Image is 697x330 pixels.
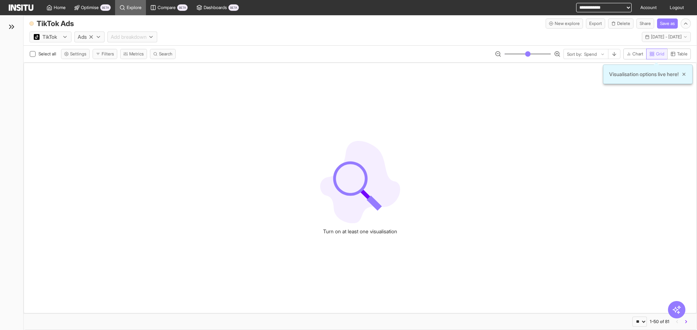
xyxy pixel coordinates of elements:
[107,32,157,42] button: Add breakdown
[636,18,654,29] button: Share
[93,49,117,59] button: Filters
[81,5,99,11] span: Optimise
[657,18,678,29] button: Save as
[100,4,111,11] span: BETA
[74,32,105,42] button: Ads
[650,319,669,325] div: 1-50 of 81
[586,18,605,29] button: Export
[632,51,643,57] span: Chart
[646,49,668,59] button: Grid
[127,5,142,11] span: Explore
[657,18,678,29] div: Save button menu
[38,51,58,57] span: Select all
[608,18,633,29] button: Delete
[177,4,188,11] span: BETA
[656,51,664,57] span: Grid
[9,4,33,11] img: Logo
[111,33,147,41] span: Add breakdown
[159,51,172,57] span: Search
[78,33,87,41] span: Ads
[228,4,239,11] span: BETA
[33,228,688,235] h2: Turn on at least one visualisation
[546,18,583,29] button: New explore
[623,49,647,59] button: Chart
[642,32,691,42] button: [DATE] - [DATE]
[61,49,90,59] button: Settings
[158,5,176,11] span: Compare
[567,51,582,57] span: Sort by:
[120,49,147,59] button: Metrics
[37,18,74,29] div: TikTok Ads
[651,34,682,40] span: [DATE] - [DATE]
[150,49,176,59] button: Search
[70,51,86,57] span: Settings
[204,5,227,11] span: Dashboards
[29,21,34,26] div: Unsaved changes
[667,49,691,59] button: Table
[609,71,678,78] span: Visualisation options live here!
[677,51,688,57] span: Table
[54,5,66,11] span: Home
